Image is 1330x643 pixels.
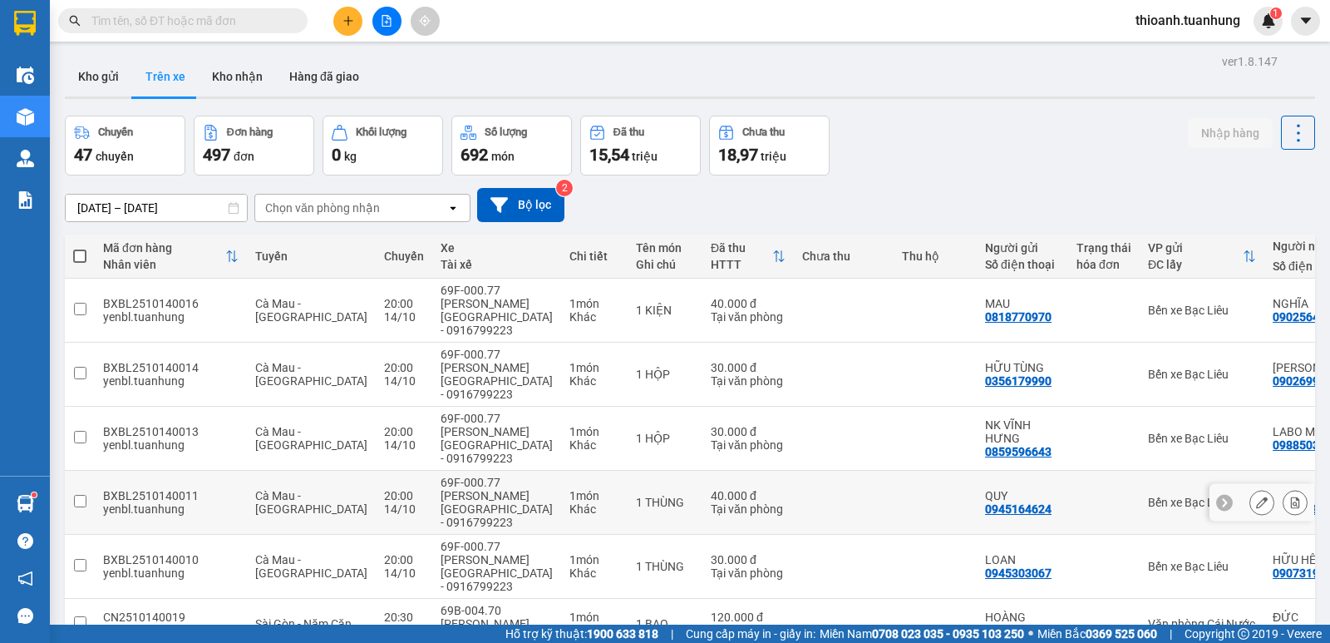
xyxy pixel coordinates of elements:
[103,489,239,502] div: BXBL2510140011
[1291,7,1320,36] button: caret-down
[1148,432,1256,445] div: Bến xe Bạc Liêu
[711,297,786,310] div: 40.000 đ
[103,566,239,580] div: yenbl.tuanhung
[384,553,424,566] div: 20:00
[1076,241,1131,255] div: Trạng thái
[636,617,694,631] div: 1 BAO
[556,180,573,196] sup: 2
[103,502,239,516] div: yenbl.tuanhung
[1148,368,1256,381] div: Bến xe Bạc Liêu
[569,553,619,566] div: 1 món
[384,297,424,310] div: 20:00
[441,241,553,255] div: Xe
[1076,258,1131,271] div: hóa đơn
[711,624,786,637] div: Tại văn phòng
[711,310,786,324] div: Tại văn phòng
[985,611,1060,624] div: HOÀNG
[384,361,424,374] div: 20:00
[1148,496,1256,509] div: Bến xe Bạc Liêu
[384,438,424,452] div: 14/10
[636,258,694,271] div: Ghi chú
[711,425,786,438] div: 30.000 đ
[569,624,619,637] div: Khác
[761,150,786,163] span: triệu
[441,553,553,593] div: [PERSON_NAME][GEOGRAPHIC_DATA] - 0916799223
[91,12,288,30] input: Tìm tên, số ĐT hoặc mã đơn
[802,250,885,263] div: Chưa thu
[702,235,794,279] th: Toggle SortBy
[199,57,276,96] button: Kho nhận
[711,438,786,452] div: Tại văn phòng
[384,566,424,580] div: 14/10
[872,627,1024,641] strong: 0708 023 035 - 0935 103 250
[569,425,619,438] div: 1 món
[441,540,553,553] div: 69F-000.77
[569,438,619,452] div: Khác
[66,195,247,221] input: Select a date range.
[1148,560,1256,573] div: Bến xe Bạc Liêu
[1273,7,1278,19] span: 1
[103,310,239,324] div: yenbl.tuanhung
[17,150,34,167] img: warehouse-icon
[1148,304,1256,317] div: Bến xe Bạc Liêu
[985,297,1060,310] div: MAU
[17,191,34,209] img: solution-icon
[1086,627,1157,641] strong: 0369 525 060
[902,250,968,263] div: Thu hộ
[103,297,239,310] div: BXBL2510140016
[441,489,553,529] div: [PERSON_NAME][GEOGRAPHIC_DATA] - 0916799223
[17,495,34,512] img: warehouse-icon
[17,571,33,586] span: notification
[419,15,431,27] span: aim
[461,145,488,165] span: 692
[333,7,362,36] button: plus
[985,624,1052,637] div: 0395988308
[985,489,1060,502] div: QUY
[636,241,694,255] div: Tên món
[384,624,424,637] div: 14/10
[227,126,273,138] div: Đơn hàng
[103,361,239,374] div: BXBL2510140014
[985,553,1060,566] div: LOAN
[234,150,254,163] span: đơn
[255,489,367,516] span: Cà Mau - [GEOGRAPHIC_DATA]
[95,235,247,279] th: Toggle SortBy
[17,533,33,549] span: question-circle
[709,116,830,176] button: Chưa thu18,97 triệu
[103,438,239,452] div: yenbl.tuanhung
[103,553,239,566] div: BXBL2510140010
[441,258,553,271] div: Tài xế
[103,425,239,438] div: BXBL2510140013
[441,412,553,425] div: 69F-000.77
[985,258,1060,271] div: Số điện thoại
[671,625,673,643] span: |
[255,250,367,263] div: Tuyến
[74,145,92,165] span: 47
[384,502,424,516] div: 14/10
[711,566,786,580] div: Tại văn phòng
[636,304,694,317] div: 1 KIỆN
[569,297,619,310] div: 1 món
[132,57,199,96] button: Trên xe
[1148,241,1243,255] div: VP gửi
[491,150,515,163] span: món
[485,126,527,138] div: Số lượng
[985,374,1052,388] div: 0356179990
[441,361,553,401] div: [PERSON_NAME][GEOGRAPHIC_DATA] - 0916799223
[1140,235,1264,279] th: Toggle SortBy
[17,608,33,624] span: message
[711,502,786,516] div: Tại văn phòng
[441,297,553,337] div: [PERSON_NAME][GEOGRAPHIC_DATA] - 0916799223
[985,241,1060,255] div: Người gửi
[96,150,134,163] span: chuyến
[17,67,34,84] img: warehouse-icon
[636,368,694,381] div: 1 HỘP
[103,258,225,271] div: Nhân viên
[276,57,372,96] button: Hàng đã giao
[589,145,629,165] span: 15,54
[255,425,367,452] span: Cà Mau - [GEOGRAPHIC_DATA]
[580,116,701,176] button: Đã thu15,54 triệu
[323,116,443,176] button: Khối lượng0kg
[686,625,815,643] span: Cung cấp máy in - giấy in:
[1261,13,1276,28] img: icon-new-feature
